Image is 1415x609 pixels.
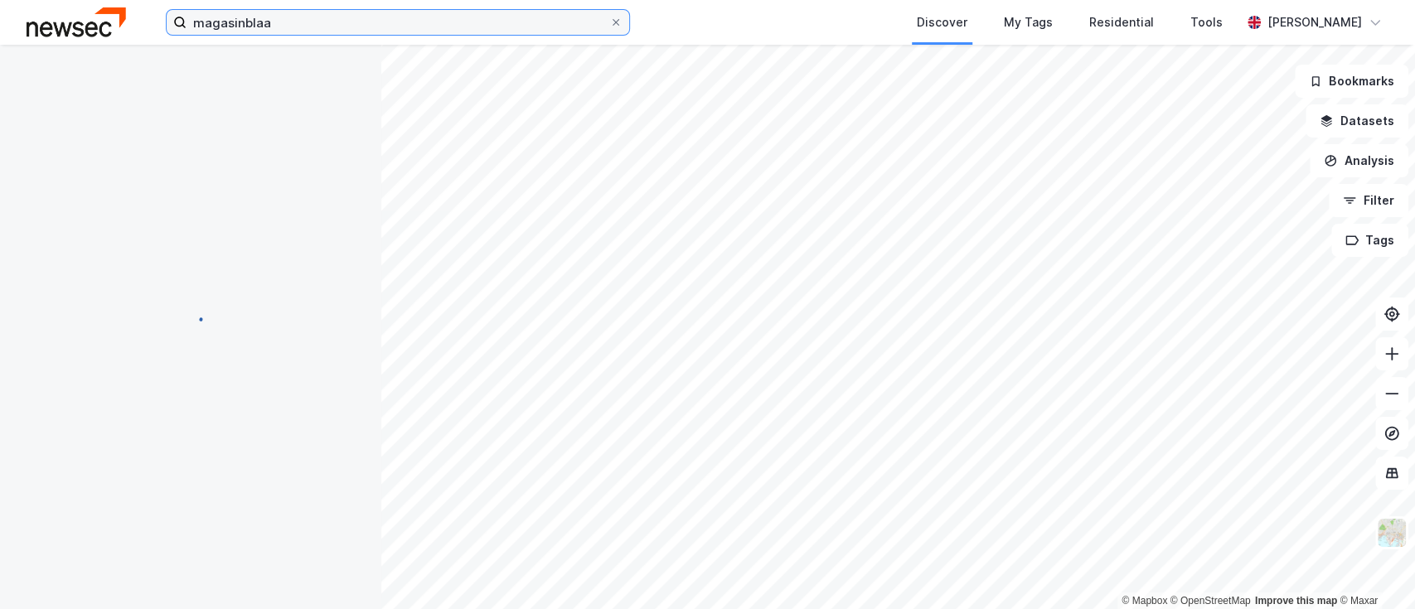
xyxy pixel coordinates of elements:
[1190,12,1223,32] div: Tools
[1306,104,1408,138] button: Datasets
[1255,595,1337,607] a: Improve this map
[1170,595,1251,607] a: OpenStreetMap
[1295,65,1408,98] button: Bookmarks
[1004,12,1053,32] div: My Tags
[1122,595,1167,607] a: Mapbox
[177,304,204,331] img: spinner.a6d8c91a73a9ac5275cf975e30b51cfb.svg
[27,7,126,36] img: newsec-logo.f6e21ccffca1b3a03d2d.png
[1376,517,1408,549] img: Z
[1310,144,1408,177] button: Analysis
[1089,12,1154,32] div: Residential
[917,12,967,32] div: Discover
[1331,224,1408,257] button: Tags
[1332,529,1415,609] iframe: Chat Widget
[187,10,609,35] input: Search by address, cadastre, landlords, tenants or people
[1332,529,1415,609] div: Kontrollprogram for chat
[1267,12,1362,32] div: [PERSON_NAME]
[1329,184,1408,217] button: Filter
